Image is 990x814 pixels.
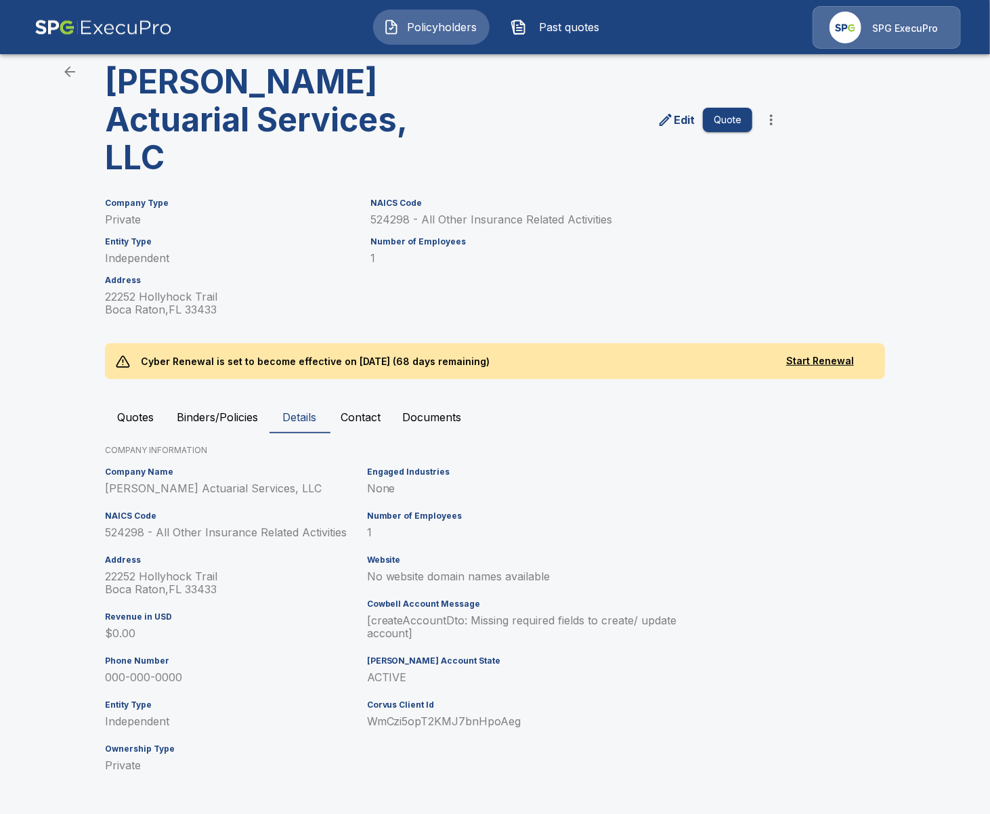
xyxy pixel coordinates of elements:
button: Start Renewal [766,349,874,374]
img: Past quotes Icon [511,19,527,35]
h6: Number of Employees [367,511,689,521]
h6: Ownership Type [105,744,362,754]
button: Past quotes IconPast quotes [500,9,617,45]
p: Independent [105,252,354,265]
h6: Cowbell Account Message [367,599,689,609]
a: Agency IconSPG ExecuPro [813,6,961,49]
h6: NAICS Code [105,511,362,521]
h6: Website [367,555,689,565]
h6: Address [105,276,354,285]
a: edit [655,109,697,131]
h6: Number of Employees [370,237,752,247]
h6: Engaged Industries [367,467,689,477]
button: Policyholders IconPolicyholders [373,9,490,45]
p: Private [105,213,354,226]
h6: Company Name [105,467,362,477]
p: Independent [105,715,362,728]
p: [PERSON_NAME] Actuarial Services, LLC [105,482,362,495]
button: Quote [703,108,752,133]
p: 22252 Hollyhock Trail Boca Raton , FL 33433 [105,570,362,596]
h6: Entity Type [105,237,354,247]
img: Policyholders Icon [383,19,400,35]
button: Quotes [105,401,166,433]
p: 524298 - All Other Insurance Related Activities [370,213,752,226]
p: Private [105,759,362,772]
p: ACTIVE [367,671,689,684]
h6: Address [105,555,362,565]
h6: [PERSON_NAME] Account State [367,656,689,666]
button: Documents [391,401,472,433]
img: AA Logo [35,6,172,49]
span: Policyholders [405,19,479,35]
p: 1 [370,252,752,265]
button: Binders/Policies [166,401,269,433]
button: more [758,106,785,133]
h6: Revenue in USD [105,612,362,622]
p: Cyber Renewal is set to become effective on [DATE] (68 days remaining) [130,343,501,379]
h6: Company Type [105,198,354,208]
h6: Phone Number [105,656,362,666]
p: WmCzi5opT2KMJ7bnHpoAeg [367,715,689,728]
h6: NAICS Code [370,198,752,208]
p: None [367,482,689,495]
span: Past quotes [532,19,607,35]
button: Details [269,401,330,433]
h6: Entity Type [105,700,362,710]
button: Contact [330,401,391,433]
h3: [PERSON_NAME] Actuarial Services, LLC [105,63,439,177]
a: back [56,58,83,85]
p: [createAccountDto: Missing required fields to create/ update account] [367,614,689,640]
p: Edit [674,112,695,128]
p: $0.00 [105,627,362,640]
p: 22252 Hollyhock Trail Boca Raton , FL 33433 [105,291,354,316]
p: 524298 - All Other Insurance Related Activities [105,526,362,539]
p: 1 [367,526,689,539]
div: policyholder tabs [105,401,885,433]
img: Agency Icon [830,12,861,43]
p: 000-000-0000 [105,671,362,684]
p: COMPANY INFORMATION [105,444,885,456]
p: No website domain names available [367,570,689,583]
h6: Corvus Client Id [367,700,689,710]
p: SPG ExecuPro [872,22,938,35]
